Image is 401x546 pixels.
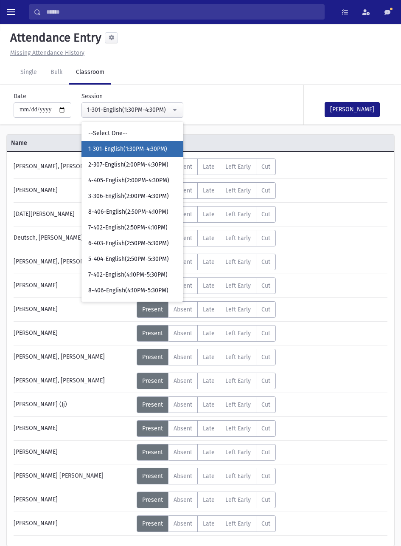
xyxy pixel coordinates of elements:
span: Absent [174,306,192,313]
span: Cut [261,496,270,504]
span: Cut [261,472,270,480]
span: Cut [261,306,270,313]
span: Cut [261,187,270,194]
span: Late [203,354,215,361]
span: Left Early [225,472,251,480]
span: Left Early [225,306,251,313]
button: 1-301-English(1:30PM-4:30PM) [81,102,183,118]
span: Left Early [225,163,251,170]
div: [PERSON_NAME], [PERSON_NAME] [9,254,137,270]
span: Late [203,211,215,218]
span: 7-402-English(4:10PM-5:30PM) [88,271,168,279]
div: AttTypes [137,420,276,437]
span: 2-307-English(2:00PM-4:30PM) [88,161,168,169]
span: Left Early [225,282,251,289]
span: Left Early [225,401,251,408]
div: AttTypes [137,468,276,484]
label: Session [81,92,103,101]
div: AttTypes [137,301,276,318]
div: AttTypes [137,182,276,199]
span: Cut [261,520,270,527]
span: Late [203,401,215,408]
div: [DATE][PERSON_NAME] [9,206,137,223]
a: Missing Attendance History [7,49,84,57]
div: [PERSON_NAME] [9,182,137,199]
div: [PERSON_NAME] [9,277,137,294]
span: Present [142,306,163,313]
div: AttTypes [137,158,276,175]
span: Late [203,330,215,337]
span: Left Early [225,330,251,337]
div: AttTypes [137,206,276,223]
span: 7-402-English(2:50PM-4:10PM) [88,223,168,232]
span: 3-306-English(2:00PM-4:30PM) [88,192,169,201]
div: AttTypes [137,325,276,342]
button: toggle menu [3,4,19,20]
span: Late [203,235,215,242]
span: Left Early [225,235,251,242]
u: Missing Attendance History [10,49,84,57]
span: Absent [174,354,192,361]
div: [PERSON_NAME] [PERSON_NAME] [9,468,137,484]
span: 8-406-English(4:10PM-5:30PM) [88,286,168,295]
span: Late [203,258,215,266]
a: Bulk [44,61,69,85]
span: Cut [261,449,270,456]
span: Absent [174,496,192,504]
div: [PERSON_NAME], [PERSON_NAME] [9,373,137,389]
span: 1-301-English(1:30PM-4:30PM) [88,145,167,153]
span: Present [142,354,163,361]
span: Cut [261,211,270,218]
span: Absent [174,401,192,408]
span: Cut [261,354,270,361]
div: [PERSON_NAME] [9,325,137,342]
a: Single [14,61,44,85]
span: Present [142,330,163,337]
span: Late [203,306,215,313]
span: Late [203,187,215,194]
span: 6-403-English(2:50PM-5:30PM) [88,239,169,248]
span: Cut [261,235,270,242]
span: Late [203,163,215,170]
div: [PERSON_NAME] [9,301,137,318]
span: Present [142,496,163,504]
div: [PERSON_NAME] [9,420,137,437]
span: 5-404-English(2:50PM-5:30PM) [88,255,169,263]
span: Absent [174,377,192,385]
span: Late [203,449,215,456]
div: AttTypes [137,277,276,294]
div: AttTypes [137,396,276,413]
span: Cut [261,377,270,385]
span: Left Early [225,258,251,266]
input: Search [41,4,324,20]
span: Late [203,472,215,480]
div: [PERSON_NAME] (Jj) [9,396,137,413]
span: Present [142,425,163,432]
span: Cut [261,258,270,266]
span: Left Early [225,449,251,456]
span: Present [142,472,163,480]
span: Cut [261,163,270,170]
span: Left Early [225,187,251,194]
div: AttTypes [137,444,276,461]
span: --Select One-- [88,129,128,138]
span: Present [142,377,163,385]
span: Left Early [225,425,251,432]
button: [PERSON_NAME] [325,102,380,117]
span: Absent [174,330,192,337]
div: [PERSON_NAME] [9,444,137,461]
div: AttTypes [137,254,276,270]
div: AttTypes [137,230,276,246]
h5: Attendance Entry [7,31,101,45]
span: Absent [174,425,192,432]
span: Absent [174,472,192,480]
div: [PERSON_NAME] [9,515,137,532]
div: [PERSON_NAME], [PERSON_NAME] [9,158,137,175]
span: Late [203,425,215,432]
span: 8-406-English(2:50PM-4:10PM) [88,208,168,216]
span: Attendance [136,139,362,147]
span: Late [203,496,215,504]
span: Cut [261,330,270,337]
span: Late [203,377,215,385]
div: AttTypes [137,492,276,508]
